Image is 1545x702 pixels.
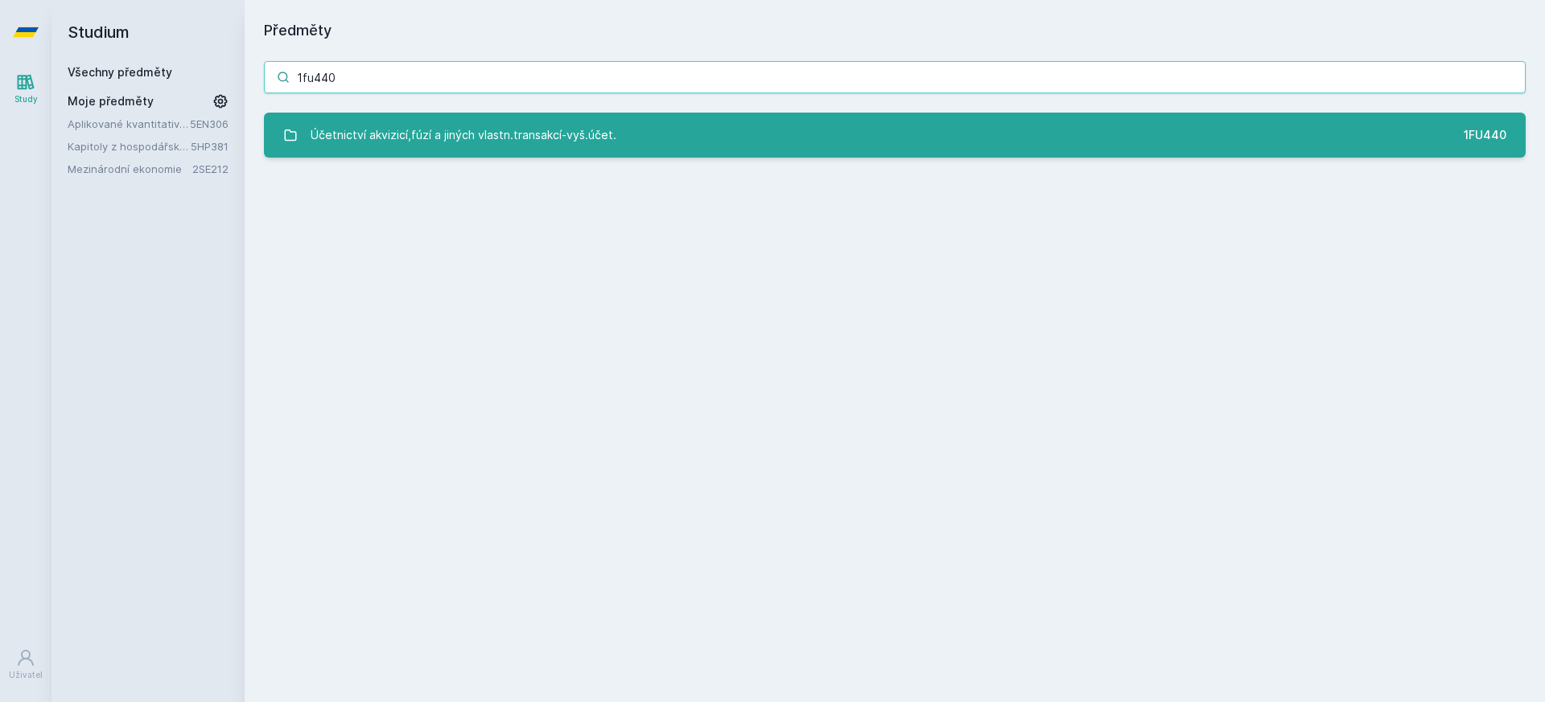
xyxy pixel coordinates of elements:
a: 5EN306 [190,117,229,130]
a: Mezinárodní ekonomie [68,161,192,177]
div: Uživatel [9,669,43,681]
a: Kapitoly z hospodářské politiky [68,138,191,154]
a: Účetnictví akvizicí,fúzí a jiných vlastn.transakcí-vyš.účet. 1FU440 [264,113,1526,158]
span: Moje předměty [68,93,154,109]
a: 5HP381 [191,140,229,153]
input: Název nebo ident předmětu… [264,61,1526,93]
div: 1FU440 [1464,127,1506,143]
a: Všechny předměty [68,65,172,79]
h1: Předměty [264,19,1526,42]
a: Aplikované kvantitativní metody I [68,116,190,132]
div: Study [14,93,38,105]
a: Study [3,64,48,113]
a: Uživatel [3,640,48,689]
a: 2SE212 [192,162,229,175]
div: Účetnictví akvizicí,fúzí a jiných vlastn.transakcí-vyš.účet. [311,119,616,151]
